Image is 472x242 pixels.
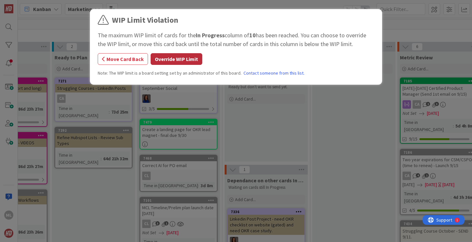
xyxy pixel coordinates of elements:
div: Note: The WIP limit is a board setting set by an administrator of this board. [98,70,374,77]
div: 1 [34,3,35,8]
button: Override WIP Limit [151,53,202,65]
a: Contact someone from this list. [243,70,304,77]
button: Move Card Back [98,53,148,65]
span: Support [14,1,30,9]
b: In Progress [196,31,225,39]
div: The maximum WIP limit of cards for the column of has been reached. You can choose to override the... [98,31,374,48]
div: WIP Limit Violation [112,14,178,26]
b: 10 [249,31,256,39]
